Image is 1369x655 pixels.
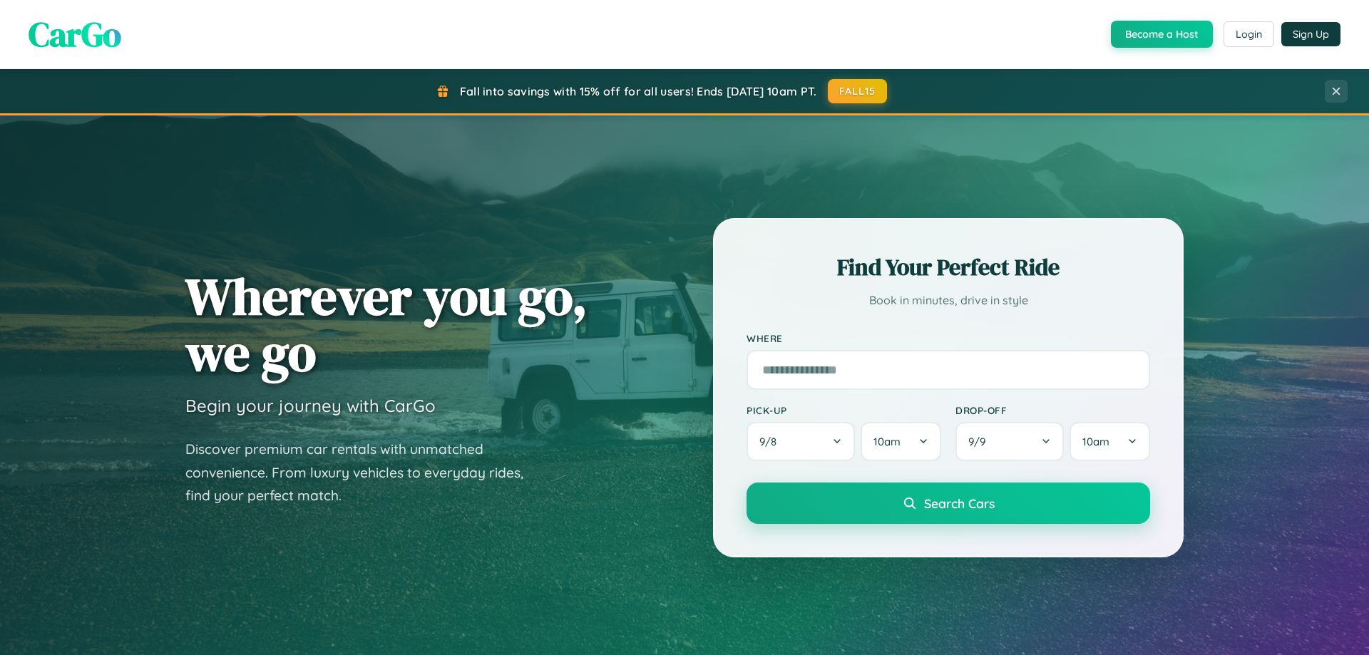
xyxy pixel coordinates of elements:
[185,438,542,507] p: Discover premium car rentals with unmatched convenience. From luxury vehicles to everyday rides, ...
[747,252,1150,283] h2: Find Your Perfect Ride
[955,422,1064,461] button: 9/9
[955,404,1150,416] label: Drop-off
[747,332,1150,344] label: Where
[1070,422,1150,461] button: 10am
[185,395,436,416] h3: Begin your journey with CarGo
[1224,21,1274,47] button: Login
[185,268,588,381] h1: Wherever you go, we go
[747,483,1150,524] button: Search Cars
[460,84,817,98] span: Fall into savings with 15% off for all users! Ends [DATE] 10am PT.
[747,422,855,461] button: 9/8
[924,495,995,511] span: Search Cars
[1111,21,1213,48] button: Become a Host
[861,422,941,461] button: 10am
[873,435,901,448] span: 10am
[828,79,888,103] button: FALL15
[1082,435,1109,448] span: 10am
[747,404,941,416] label: Pick-up
[1281,22,1340,46] button: Sign Up
[747,290,1150,311] p: Book in minutes, drive in style
[759,435,784,448] span: 9 / 8
[29,11,121,58] span: CarGo
[968,435,993,448] span: 9 / 9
